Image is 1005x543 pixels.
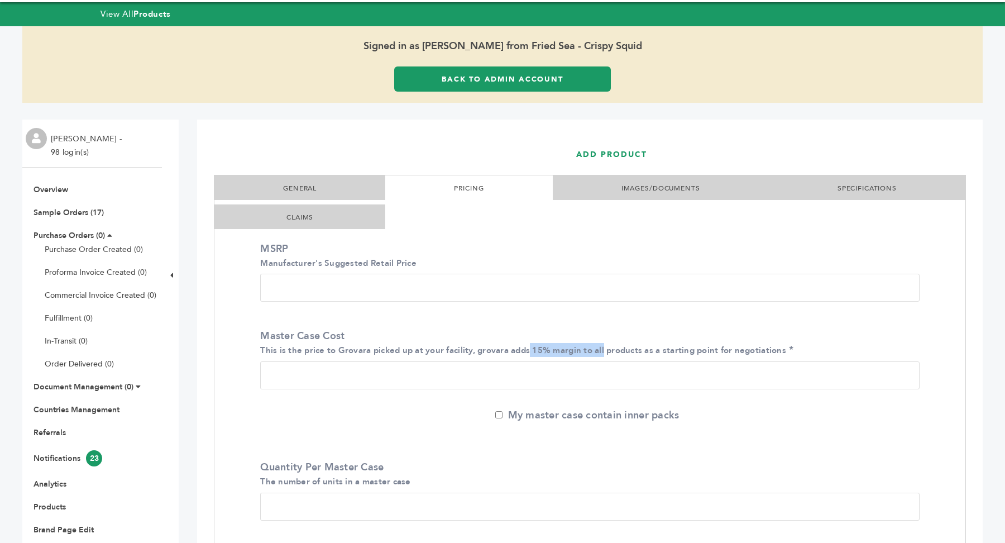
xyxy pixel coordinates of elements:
a: Purchase Orders (0) [33,230,105,241]
small: Manufacturer's Suggested Retail Price [260,258,417,269]
a: Notifications23 [33,453,102,464]
img: profile.png [26,128,47,149]
label: My master case contain inner packs [495,408,679,422]
a: Proforma Invoice Created (0) [45,267,147,278]
a: Analytics [33,479,66,489]
input: My master case contain inner packs [495,411,502,418]
a: View AllProducts [100,8,171,20]
a: GENERAL [283,184,317,193]
label: Quantity Per Master Case [260,460,914,488]
span: Signed in as [PERSON_NAME] from Fried Sea - Crispy Squid [22,26,983,66]
a: Commercial Invoice Created (0) [45,290,156,301]
a: Purchase Order Created (0) [45,244,143,255]
a: CLAIMS [286,213,313,222]
small: The number of units in a master case [260,476,410,487]
strong: Products [133,8,170,20]
li: [PERSON_NAME] - 98 login(s) [51,132,125,159]
small: This is the price to Grovara picked up at your facility, grovara adds 15% margin to all products ... [260,345,786,356]
a: Order Delivered (0) [45,359,114,369]
h1: ADD PRODUCT [576,134,953,175]
a: Products [33,502,66,512]
a: Overview [33,184,68,195]
a: Countries Management [33,404,119,415]
a: Referrals [33,427,66,438]
label: Master Case Cost [260,329,914,357]
a: Back to Admin Account [394,66,611,92]
a: PRICING [454,184,484,193]
label: MSRP [260,242,914,270]
a: Sample Orders (17) [33,207,104,218]
a: Fulfillment (0) [45,313,93,323]
a: SPECIFICATIONS [837,184,897,193]
a: Document Management (0) [33,382,133,392]
a: IMAGES/DOCUMENTS [621,184,700,193]
a: In-Transit (0) [45,336,88,346]
a: Brand Page Edit [33,525,94,535]
span: 23 [86,450,102,466]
